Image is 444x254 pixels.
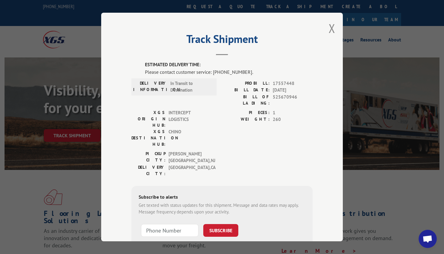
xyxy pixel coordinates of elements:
[141,224,198,237] input: Phone Number
[131,164,166,177] label: DELIVERY CITY:
[222,109,270,116] label: PIECES:
[222,87,270,94] label: BILL DATE:
[131,151,166,164] label: PICKUP CITY:
[169,109,209,129] span: INTERCEPT LOGISTICS
[133,80,167,94] label: DELIVERY INFORMATION:
[329,20,335,36] button: Close modal
[139,193,305,202] div: Subscribe to alerts
[139,241,149,246] strong: Note:
[222,94,270,106] label: BILL OF LADING:
[131,129,166,148] label: XGS DESTINATION HUB:
[273,109,313,116] span: 1
[131,109,166,129] label: XGS ORIGIN HUB:
[170,80,211,94] span: In Transit to Destination
[222,80,270,87] label: PROBILL:
[139,202,305,216] div: Get texted with status updates for this shipment. Message and data rates may apply. Message frequ...
[273,80,313,87] span: 17557448
[169,164,209,177] span: [GEOGRAPHIC_DATA] , CA
[273,94,313,106] span: 525670946
[169,151,209,164] span: [PERSON_NAME][GEOGRAPHIC_DATA] , NJ
[145,68,313,76] div: Please contact customer service: [PHONE_NUMBER].
[145,61,313,68] label: ESTIMATED DELIVERY TIME:
[273,116,313,123] span: 260
[273,87,313,94] span: [DATE]
[222,116,270,123] label: WEIGHT:
[419,230,437,248] a: Open chat
[203,224,238,237] button: SUBSCRIBE
[131,35,313,46] h2: Track Shipment
[169,129,209,148] span: CHINO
